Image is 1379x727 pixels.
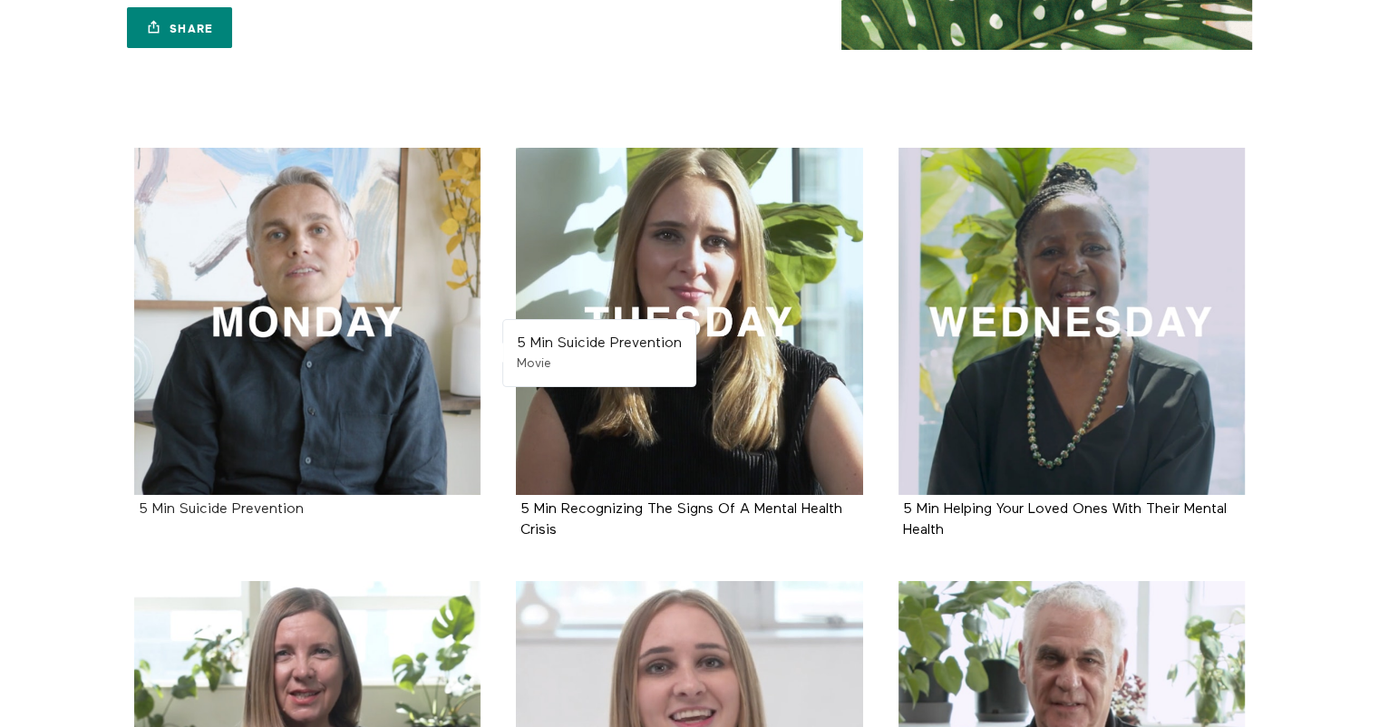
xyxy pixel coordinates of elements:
strong: 5 Min Suicide Prevention [139,502,304,517]
a: 5 Min Helping Your Loved Ones With Their Mental Health [898,148,1246,495]
strong: 5 Min Recognizing The Signs Of A Mental Health Crisis [520,502,842,538]
span: Movie [517,357,551,370]
a: 5 Min Helping Your Loved Ones With Their Mental Health [903,502,1227,537]
a: Share [127,7,232,48]
a: 5 Min Suicide Prevention [134,148,481,495]
a: 5 Min Recognizing The Signs Of A Mental Health Crisis [520,502,842,537]
strong: 5 Min Helping Your Loved Ones With Their Mental Health [903,502,1227,538]
a: 5 Min Recognizing The Signs Of A Mental Health Crisis [516,148,863,495]
a: 5 Min Suicide Prevention [139,502,304,516]
strong: 5 Min Suicide Prevention [517,336,682,351]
